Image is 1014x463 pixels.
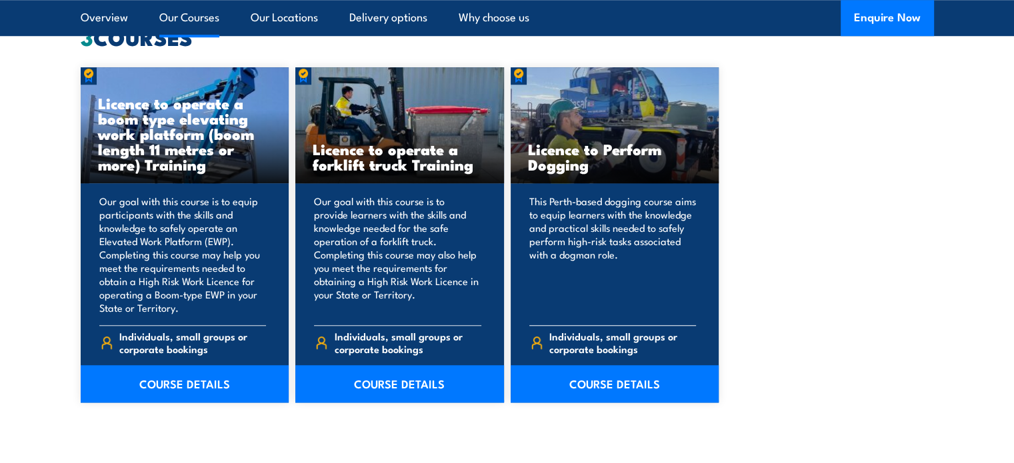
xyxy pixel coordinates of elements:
h2: COURSES [81,27,934,46]
a: COURSE DETAILS [81,365,289,402]
span: Individuals, small groups or corporate bookings [549,330,696,355]
a: COURSE DETAILS [511,365,719,402]
h3: Licence to operate a boom type elevating work platform (boom length 11 metres or more) Training [98,95,272,172]
p: This Perth-based dogging course aims to equip learners with the knowledge and practical skills ne... [529,195,697,314]
p: Our goal with this course is to provide learners with the skills and knowledge needed for the saf... [314,195,481,314]
strong: 3 [81,20,93,53]
h3: Licence to operate a forklift truck Training [313,141,487,172]
span: Individuals, small groups or corporate bookings [119,330,266,355]
a: COURSE DETAILS [295,365,504,402]
span: Individuals, small groups or corporate bookings [335,330,481,355]
p: Our goal with this course is to equip participants with the skills and knowledge to safely operat... [99,195,267,314]
h3: Licence to Perform Dogging [528,141,702,172]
